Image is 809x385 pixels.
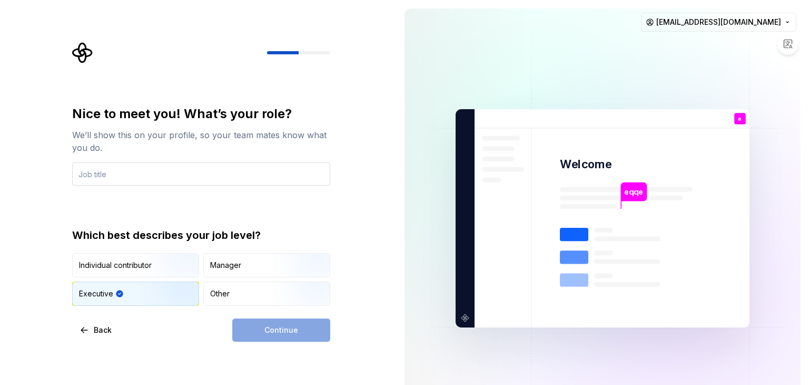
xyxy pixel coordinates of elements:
[94,325,112,335] span: Back
[72,162,330,186] input: Job title
[560,157,611,172] p: Welcome
[79,260,152,271] div: Individual contributor
[72,105,330,122] div: Nice to meet you! What’s your role?
[738,116,742,122] p: e
[72,228,330,243] div: Which best describes your job level?
[72,319,121,342] button: Back
[210,288,230,299] div: Other
[656,17,781,27] span: [EMAIL_ADDRESS][DOMAIN_NAME]
[210,260,241,271] div: Manager
[641,13,796,32] button: [EMAIL_ADDRESS][DOMAIN_NAME]
[72,42,93,63] svg: Supernova Logo
[79,288,113,299] div: Executive
[72,129,330,154] div: We’ll show this on your profile, so your team mates know what you do.
[624,186,643,198] p: eqqe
